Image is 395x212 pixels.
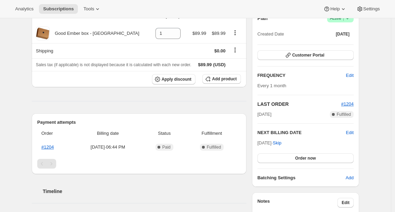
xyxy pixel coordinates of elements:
[230,29,241,37] button: Product actions
[257,101,341,108] h2: LAST ORDER
[212,61,225,68] span: (USD)
[343,16,344,21] span: |
[162,77,192,82] span: Apply discount
[337,112,351,117] span: Fulfilled
[74,130,142,137] span: Billing date
[332,29,354,39] button: [DATE]
[269,138,285,149] button: Skip
[346,72,354,79] span: Edit
[37,119,241,126] h2: Payment attempts
[330,15,351,22] span: Active
[32,43,151,58] th: Shipping
[37,126,72,141] th: Order
[212,31,226,36] span: $89.99
[212,76,236,82] span: Add product
[257,153,354,163] button: Order now
[83,6,94,12] span: Tools
[39,4,78,14] button: Subscriptions
[43,6,74,12] span: Subscriptions
[342,200,350,205] span: Edit
[257,31,284,38] span: Created Date
[36,27,50,40] img: product img
[336,31,350,37] span: [DATE]
[319,4,351,14] button: Help
[257,129,346,136] h2: NEXT BILLING DATE
[295,155,316,161] span: Order now
[257,140,282,145] span: [DATE] ·
[341,101,354,107] a: #1204
[198,62,212,67] span: $89.99
[273,140,281,147] span: Skip
[207,144,221,150] span: Fulfilled
[214,48,226,53] span: $0.00
[202,74,241,84] button: Add product
[363,6,380,12] span: Settings
[346,174,354,181] span: Add
[257,174,346,181] h6: Batching Settings
[257,111,272,118] span: [DATE]
[50,30,139,37] div: Good Ember box - [GEOGRAPHIC_DATA]
[162,144,171,150] span: Paid
[152,74,196,84] button: Apply discount
[257,15,268,22] h2: Plan
[342,172,358,183] button: Add
[36,62,191,67] span: Sales tax (if applicable) is not displayed because it is calculated with each new order.
[15,6,33,12] span: Analytics
[337,198,354,208] button: Edit
[257,83,286,88] span: Every 1 month
[230,46,241,54] button: Shipping actions
[292,52,324,58] span: Customer Portal
[352,4,384,14] button: Settings
[192,31,206,36] span: $89.99
[257,72,346,79] h2: FREQUENCY
[341,101,354,108] button: #1204
[330,6,340,12] span: Help
[187,130,236,137] span: Fulfillment
[74,144,142,151] span: [DATE] · 06:44 PM
[146,130,183,137] span: Status
[257,198,338,208] h3: Notes
[41,144,54,150] a: #1204
[257,50,354,60] button: Customer Portal
[37,159,241,169] nav: Pagination
[79,4,105,14] button: Tools
[342,70,358,81] button: Edit
[43,188,246,195] h2: Timeline
[346,129,354,136] button: Edit
[11,4,38,14] button: Analytics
